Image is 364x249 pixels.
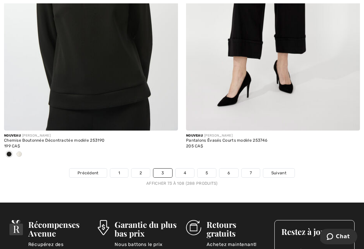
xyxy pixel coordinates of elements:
img: Récompenses Avenue [9,220,23,235]
span: 205 CA$ [186,144,203,148]
a: Précédent [69,169,107,177]
iframe: Ouvre un widget dans lequel vous pouvez chatter avec l’un de nos agents [320,229,357,246]
h3: Restez à jour [281,227,347,236]
a: 2 [131,169,150,177]
div: Chemise Boutonnée Décontractée modèle 253190 [4,138,178,143]
h3: Garantie du plus bas prix [115,220,178,238]
a: 4 [176,169,194,177]
img: Retours gratuits [186,220,201,235]
h3: Récompenses Avenue [28,220,90,238]
a: 5 [198,169,216,177]
span: Nouveau [4,134,21,138]
a: 6 [219,169,238,177]
span: Suivant [271,170,286,176]
a: 1 [110,169,128,177]
div: [PERSON_NAME] [186,133,360,138]
div: [PERSON_NAME] [4,133,178,138]
a: Suivant [263,169,295,177]
div: Off White [14,149,24,160]
span: Nouveau [186,134,203,138]
a: 3 [153,169,172,177]
a: 7 [242,169,260,177]
img: Garantie du plus bas prix [98,220,109,235]
span: Précédent [78,170,99,176]
h3: Retours gratuits [207,220,266,238]
div: Black [4,149,14,160]
span: 199 CA$ [4,144,20,148]
div: Pantalons Évasés Courts modèle 253746 [186,138,360,143]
